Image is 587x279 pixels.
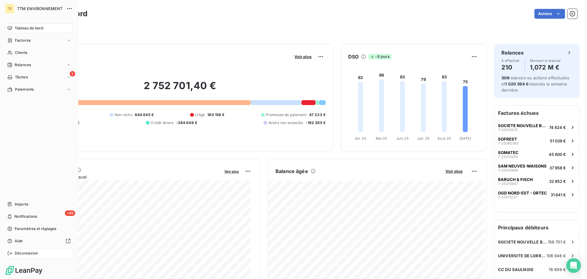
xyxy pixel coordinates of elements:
span: SOCIETE NOUVELLE BEHEM SNB [498,239,548,244]
h4: 1,072 M € [530,62,561,72]
span: Non-échu [115,112,132,118]
span: 37 958 € [549,165,566,170]
span: -284 649 € [176,120,198,126]
span: 308 [501,75,509,80]
span: Relances [15,62,31,68]
span: BARUCH & FISCH [498,177,533,182]
span: 7-25070575 [498,128,518,132]
span: Clients [15,50,27,55]
span: 51 039 € [550,138,566,143]
span: Avoirs non associés [268,120,303,126]
tspan: Avr. 25 [355,136,366,141]
img: Logo LeanPay [5,266,43,275]
span: 32 852 € [549,179,566,184]
button: SAM NEUVES-MAISONS7-2507089637 958 € [494,161,579,174]
span: 1 020 364 € [505,81,529,86]
span: Crédit divers [151,120,174,126]
h4: 210 [501,62,520,72]
h6: Principaux débiteurs [494,220,579,235]
span: 7-25070470 [498,155,518,159]
span: SOFREST [498,137,517,141]
span: relances ou actions effectuées et relancés la semaine dernière. [501,75,569,92]
tspan: Juil. 25 [417,136,430,141]
tspan: [DATE] [460,136,471,141]
span: -182 365 € [305,120,326,126]
h6: Balance âgée [275,168,308,175]
button: BARUCH & FISCH7-2507065732 852 € [494,174,579,188]
h6: DSO [348,53,359,60]
button: SOMATEC7-2507047045 600 € [494,147,579,161]
span: OGD NORD-EST - ORTEC [498,190,547,195]
button: SOCIETE NOUVELLE BEHEM SNB7-2507057574 624 € [494,120,579,134]
span: Paramètres et réglages [15,226,56,232]
span: Voir plus [294,54,312,59]
span: 2 [70,71,75,77]
span: 31 641 € [551,192,566,197]
span: 156 701 € [548,239,566,244]
span: Aide [15,238,23,244]
tspan: Mai 25 [376,136,387,141]
h6: Relances [501,49,524,56]
span: Chiffre d'affaires mensuel [35,174,220,180]
button: Voir plus [223,168,241,174]
div: TE [5,4,15,13]
button: Voir plus [293,54,313,59]
h2: 2 752 701,40 € [35,80,326,98]
span: Voir plus [224,169,239,174]
span: À effectuer [501,59,520,62]
span: SOCIETE NOUVELLE BEHEM SNB [498,123,547,128]
span: 74 624 € [549,125,566,130]
span: Voir plus [445,169,463,174]
h6: Factures échues [494,106,579,120]
tspan: Juin 25 [396,136,409,141]
span: Litige [195,112,205,118]
span: Paiements [15,87,34,92]
span: 7-25071237 [498,195,517,199]
span: +99 [65,210,75,216]
button: Voir plus [444,168,464,174]
span: 180 158 € [207,112,224,118]
span: Tâches [15,74,28,80]
span: 45 600 € [549,152,566,157]
span: SOMATEC [498,150,519,155]
span: UNIVERSITE DE LORRAINE [498,253,547,258]
span: Factures [15,38,31,43]
span: -8 jours [368,54,391,59]
a: Aide [5,236,73,246]
span: 47 233 € [309,112,326,118]
span: Imports [15,202,28,207]
span: 7-25070657 [498,182,518,186]
span: Montant à relancer [530,59,561,62]
span: Tableau de bord [15,25,43,31]
div: Open Intercom Messenger [566,258,581,273]
span: CC DU SAULNOIS [498,267,533,272]
button: SOFREST7-2508036551 039 € [494,134,579,147]
span: 7-25070896 [498,168,518,172]
span: 7-25080365 [498,141,519,145]
span: 76 699 € [548,267,566,272]
span: SAM NEUVES-MAISONS [498,164,547,168]
span: Notifications [14,214,37,219]
tspan: Août 25 [437,136,451,141]
span: Promesse de paiement [266,112,307,118]
span: TTM ENVIRONNEMENT [17,6,63,11]
span: 106 946 € [547,253,566,258]
button: OGD NORD-EST - ORTEC7-2507123731 641 € [494,188,579,201]
span: Déconnexion [15,251,38,256]
span: 644 645 € [135,112,154,118]
button: Actions [534,9,565,19]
